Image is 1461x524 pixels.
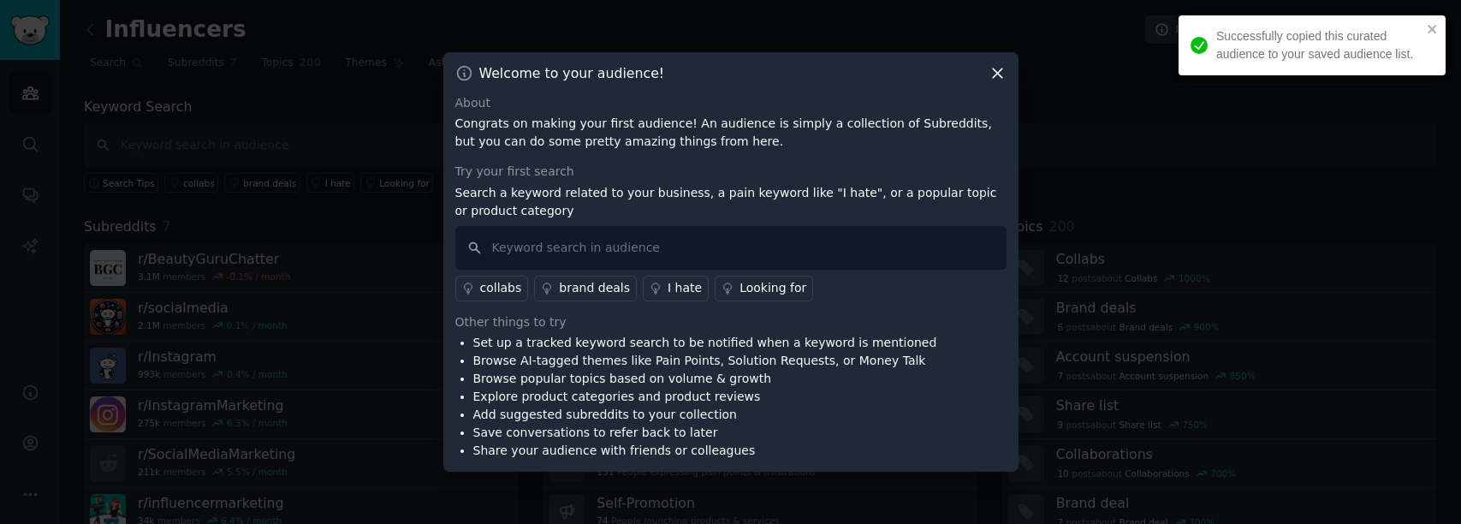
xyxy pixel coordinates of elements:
[473,424,937,442] li: Save conversations to refer back to later
[473,334,937,352] li: Set up a tracked keyword search to be notified when a keyword is mentioned
[643,276,709,301] a: I hate
[473,388,937,406] li: Explore product categories and product reviews
[479,64,665,82] h3: Welcome to your audience!
[1216,27,1422,63] div: Successfully copied this curated audience to your saved audience list.
[559,279,630,297] div: brand deals
[534,276,637,301] a: brand deals
[668,279,702,297] div: I hate
[715,276,813,301] a: Looking for
[1427,22,1439,36] button: close
[739,279,806,297] div: Looking for
[473,442,937,460] li: Share your audience with friends or colleagues
[455,313,1007,331] div: Other things to try
[480,279,522,297] div: collabs
[473,352,937,370] li: Browse AI-tagged themes like Pain Points, Solution Requests, or Money Talk
[473,406,937,424] li: Add suggested subreddits to your collection
[455,163,1007,181] div: Try your first search
[455,94,1007,112] div: About
[455,226,1007,270] input: Keyword search in audience
[473,370,937,388] li: Browse popular topics based on volume & growth
[455,276,529,301] a: collabs
[455,184,1007,220] p: Search a keyword related to your business, a pain keyword like "I hate", or a popular topic or pr...
[455,115,1007,151] p: Congrats on making your first audience! An audience is simply a collection of Subreddits, but you...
